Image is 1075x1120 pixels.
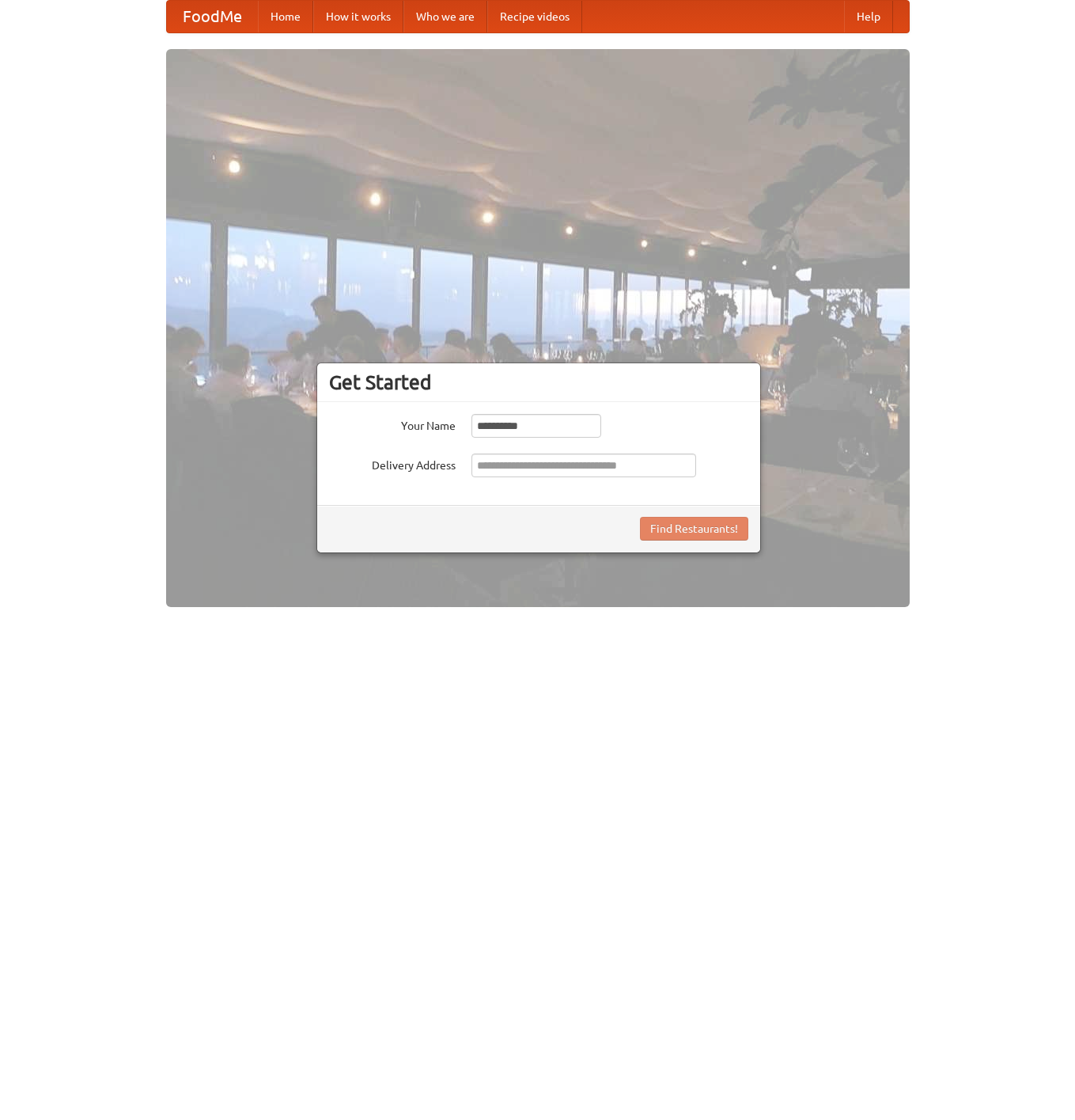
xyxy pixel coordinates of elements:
[329,370,748,394] h3: Get Started
[844,1,893,32] a: Help
[487,1,582,32] a: Recipe videos
[640,517,748,541] button: Find Restaurants!
[329,454,456,473] label: Delivery Address
[329,414,456,434] label: Your Name
[403,1,487,32] a: Who we are
[313,1,403,32] a: How it works
[258,1,313,32] a: Home
[167,1,258,32] a: FoodMe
